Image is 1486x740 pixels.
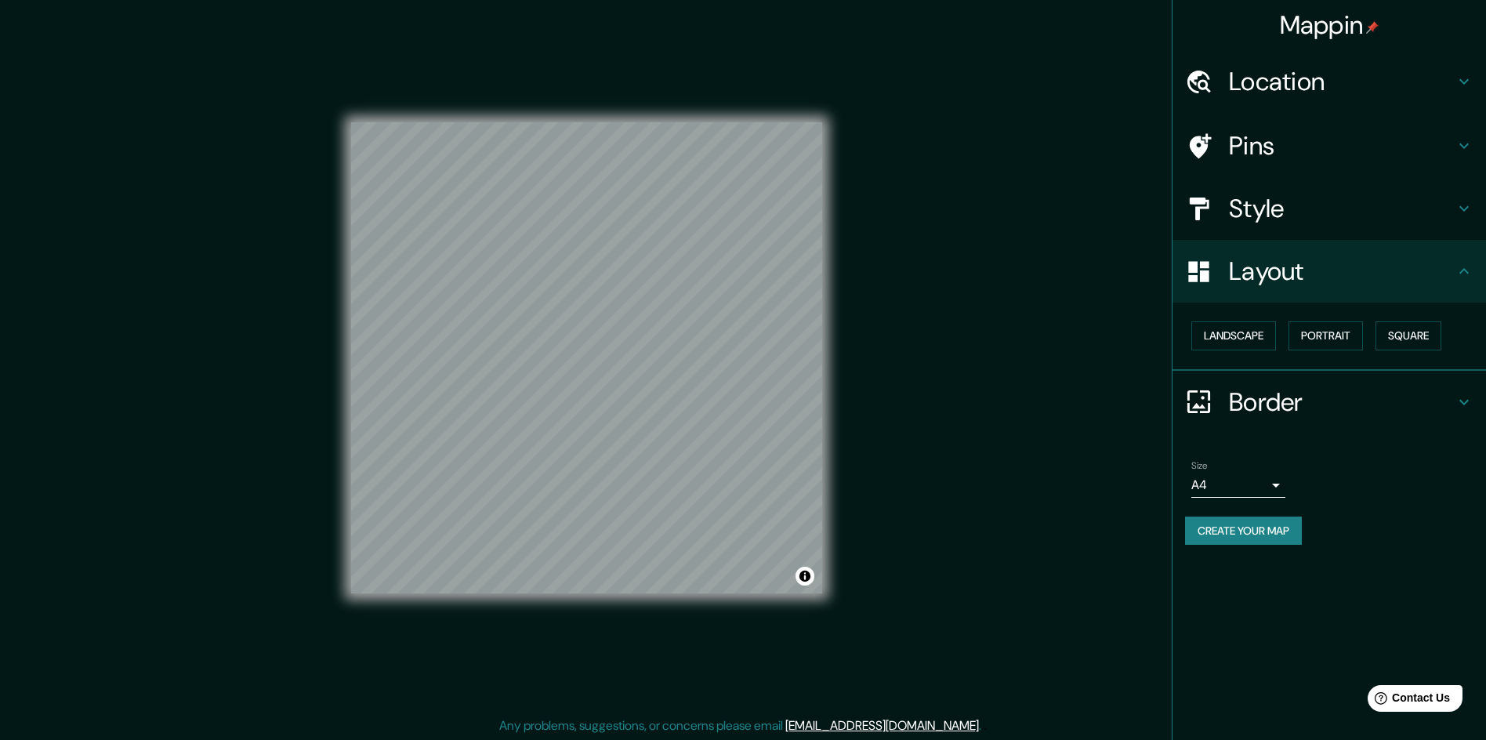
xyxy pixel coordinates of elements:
canvas: Map [351,122,822,593]
button: Square [1375,321,1441,350]
button: Toggle attribution [796,567,814,586]
h4: Border [1229,386,1455,418]
div: A4 [1191,473,1285,498]
button: Portrait [1288,321,1363,350]
a: [EMAIL_ADDRESS][DOMAIN_NAME] [785,717,979,734]
h4: Location [1229,66,1455,97]
h4: Pins [1229,130,1455,161]
label: Size [1191,459,1208,472]
div: Location [1172,50,1486,113]
iframe: Help widget launcher [1346,679,1469,723]
div: Border [1172,371,1486,433]
div: . [981,716,984,735]
h4: Mappin [1280,9,1379,41]
div: Pins [1172,114,1486,177]
div: Style [1172,177,1486,240]
img: pin-icon.png [1366,21,1379,34]
h4: Style [1229,193,1455,224]
button: Landscape [1191,321,1276,350]
p: Any problems, suggestions, or concerns please email . [499,716,981,735]
div: . [984,716,987,735]
button: Create your map [1185,517,1302,546]
h4: Layout [1229,256,1455,287]
div: Layout [1172,240,1486,303]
